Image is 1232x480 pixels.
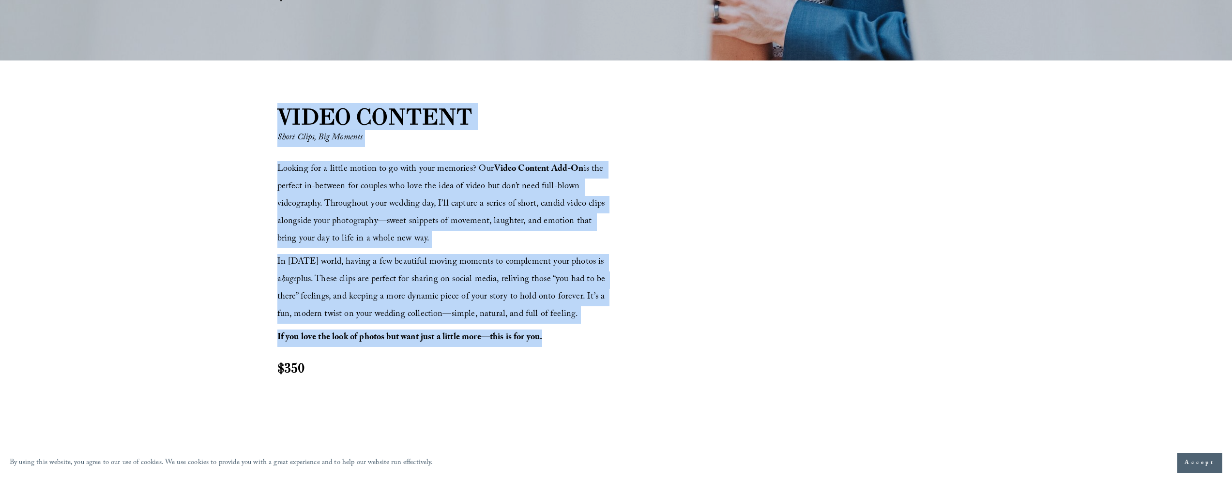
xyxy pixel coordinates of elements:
[281,272,297,287] em: huge
[494,162,584,177] strong: Video Content Add-On
[10,456,433,470] p: By using this website, you agree to our use of cookies. We use cookies to provide you with a grea...
[1185,458,1215,468] span: Accept
[277,330,543,345] strong: If you love the look of photos but want just a little more—this is for you.
[277,131,363,146] em: Short Clips, Big Moments
[277,359,304,376] strong: $350
[277,103,472,130] strong: VIDEO CONTENT
[1177,453,1222,473] button: Accept
[277,255,608,322] span: In [DATE] world, having a few beautiful moving moments to complement your photos is a plus. These...
[277,162,608,247] span: Looking for a little motion to go with your memories? Our is the perfect in-between for couples w...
